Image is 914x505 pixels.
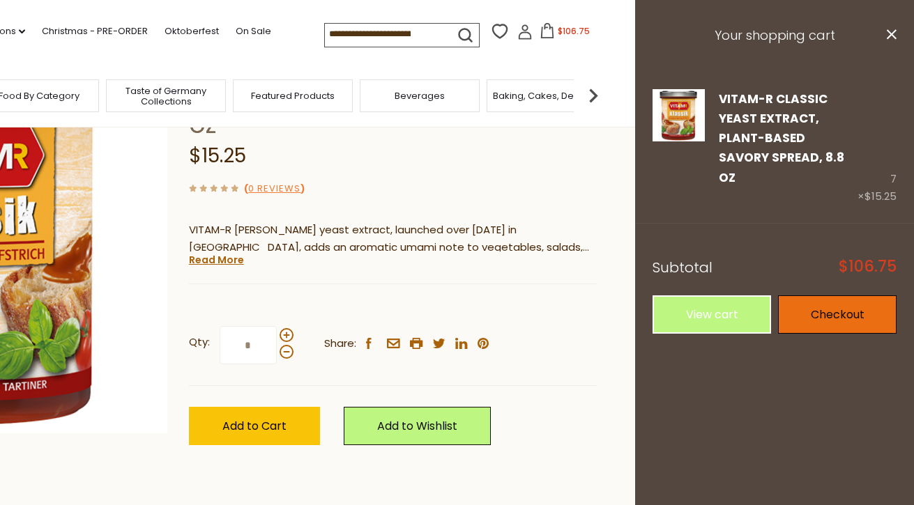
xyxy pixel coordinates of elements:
[222,418,287,434] span: Add to Cart
[220,326,277,364] input: Qty:
[653,258,713,277] span: Subtotal
[839,259,897,274] span: $106.75
[189,222,597,256] p: VITAM-R [PERSON_NAME] yeast extract, launched over [DATE] in [GEOGRAPHIC_DATA], adds an aromatic ...
[42,24,148,39] a: Christmas - PRE-ORDER
[251,91,335,101] a: Featured Products
[244,182,305,195] span: ( )
[236,24,271,39] a: On Sale
[189,253,244,267] a: Read More
[189,407,320,445] button: Add to Cart
[189,334,210,351] strong: Qty:
[719,91,844,186] a: Vitam-R Classic Yeast Extract, Plant-Based Savory Spread, 8.8 oz
[653,89,705,141] img: Vitam-R Classic Yeast Extract, Plant-Based Savory Spread, 8.8 oz
[558,25,590,37] span: $106.75
[248,182,300,196] a: 0 Reviews
[324,335,356,352] span: Share:
[778,295,897,334] a: Checkout
[535,23,595,44] button: $106.75
[653,89,705,205] a: Vitam-R Classic Yeast Extract, Plant-Based Savory Spread, 8.8 oz
[189,142,246,169] span: $15.25
[110,86,222,107] a: Taste of Germany Collections
[165,24,219,39] a: Oktoberfest
[344,407,491,445] a: Add to Wishlist
[858,89,897,205] div: 7 ×
[395,91,445,101] a: Beverages
[865,189,897,203] span: $15.25
[493,91,601,101] a: Baking, Cakes, Desserts
[579,81,607,109] img: next arrow
[653,295,771,334] a: View cart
